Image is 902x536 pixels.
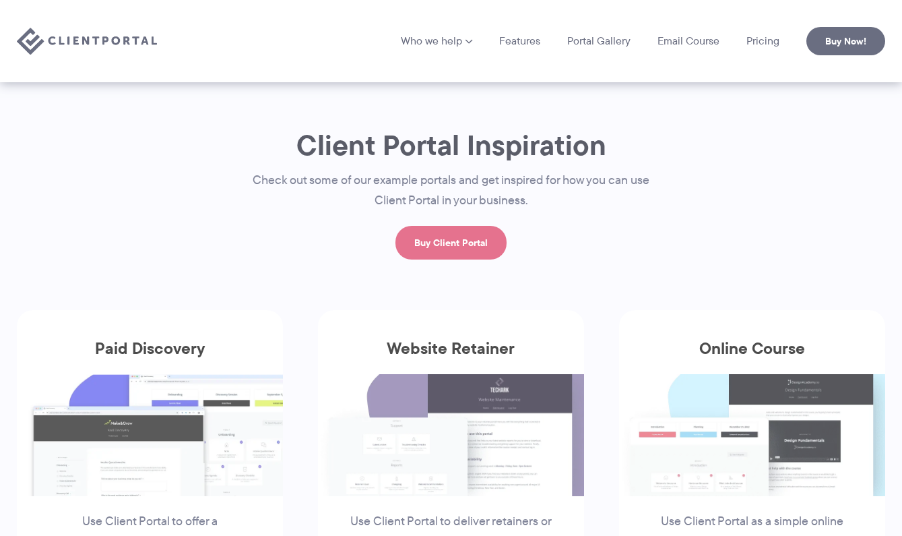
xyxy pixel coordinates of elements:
p: Check out some of our example portals and get inspired for how you can use Client Portal in your ... [226,171,677,211]
a: Who we help [401,36,472,47]
a: Portal Gallery [567,36,631,47]
a: Email Course [657,36,719,47]
a: Features [499,36,540,47]
h3: Online Course [619,339,885,374]
a: Buy Client Portal [395,226,507,260]
a: Pricing [746,36,779,47]
h1: Client Portal Inspiration [226,127,677,163]
a: Buy Now! [806,27,885,55]
h3: Website Retainer [318,339,584,374]
h3: Paid Discovery [17,339,283,374]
